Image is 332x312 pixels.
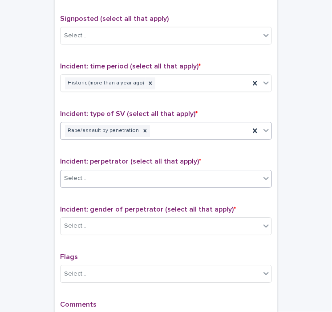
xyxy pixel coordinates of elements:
span: Incident: time period (select all that apply) [60,63,201,70]
div: Rape/assault by penetration [65,125,140,137]
span: Incident: perpetrator (select all that apply) [60,158,201,165]
span: Flags [60,253,78,260]
div: Historic (more than a year ago) [65,77,146,89]
div: Select... [64,269,86,279]
div: Select... [64,221,86,231]
span: Incident: gender of perpetrator (select all that apply) [60,206,236,213]
span: Comments [60,301,97,308]
div: Select... [64,31,86,40]
span: Signposted (select all that apply) [60,15,169,22]
div: Select... [64,174,86,183]
span: Incident: type of SV (select all that apply) [60,110,198,117]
